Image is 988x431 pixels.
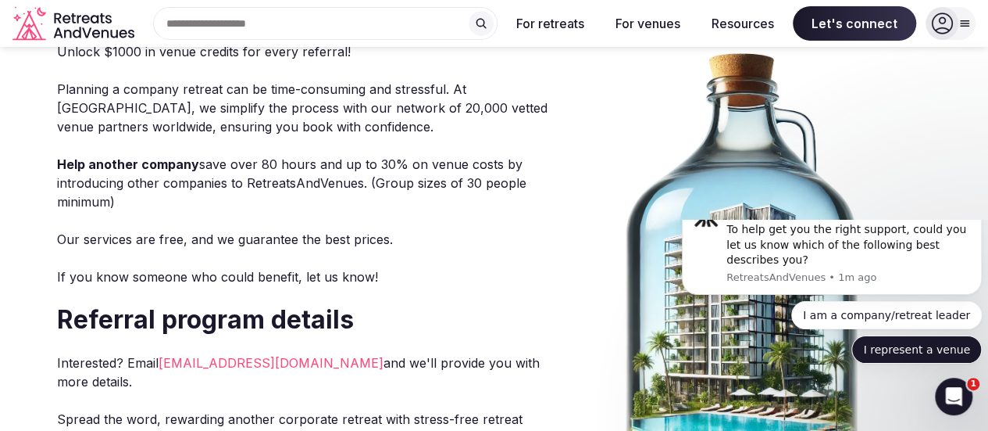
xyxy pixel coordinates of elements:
p: Unlock $1000 in venue credits for every referral! [57,42,555,61]
p: Planning a company retreat can be time-consuming and stressful. At [GEOGRAPHIC_DATA], we simplify... [57,80,555,136]
p: Our services are free, and we guarantee the best prices. [57,230,555,249]
strong: Help another company [57,156,199,172]
p: Message from RetreatsAndVenues, sent 1m ago [51,51,294,65]
svg: Retreats and Venues company logo [12,6,137,41]
h2: Referral program details [57,305,555,335]
p: Interested? Email and we'll provide you with more details. [57,354,555,391]
iframe: Intercom live chat [935,378,972,415]
button: For venues [603,6,693,41]
span: 1 [967,378,979,390]
iframe: Intercom notifications message [676,220,988,423]
p: save over 80 hours and up to 30% on venue costs by introducing other companies to RetreatsAndVenu... [57,155,555,211]
a: [EMAIL_ADDRESS][DOMAIN_NAME] [159,355,383,371]
button: Quick reply: I am a company/retreat leader [116,81,306,110]
button: Quick reply: I represent a venue [176,116,306,144]
div: To help get you the right support, could you let us know which of the following best describes you? [51,2,294,48]
button: For retreats [504,6,597,41]
button: Resources [699,6,786,41]
p: If you know someone who could benefit, let us know! [57,268,555,286]
div: Quick reply options [6,81,306,144]
a: Visit the homepage [12,6,137,41]
span: Let's connect [793,6,916,41]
